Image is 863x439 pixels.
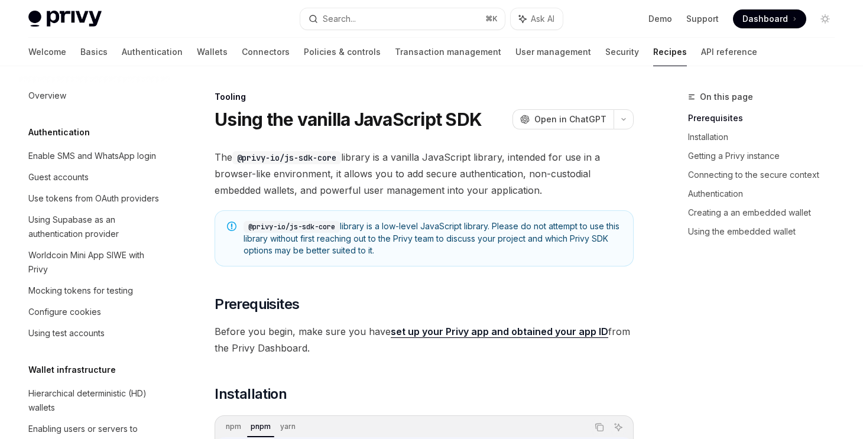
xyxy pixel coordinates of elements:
span: Dashboard [742,13,788,25]
button: Ask AI [511,8,563,30]
a: Using Supabase as an authentication provider [19,209,170,245]
span: On this page [700,90,753,104]
h1: Using the vanilla JavaScript SDK [215,109,482,130]
a: Recipes [653,38,687,66]
div: pnpm [247,420,274,434]
a: Enable SMS and WhatsApp login [19,145,170,167]
div: Hierarchical deterministic (HD) wallets [28,386,163,415]
a: Overview [19,85,170,106]
a: Use tokens from OAuth providers [19,188,170,209]
div: Guest accounts [28,170,89,184]
h5: Authentication [28,125,90,139]
button: Open in ChatGPT [512,109,614,129]
a: Worldcoin Mini App SIWE with Privy [19,245,170,280]
a: Policies & controls [304,38,381,66]
a: Using the embedded wallet [688,222,844,241]
div: Search... [323,12,356,26]
a: Mocking tokens for testing [19,280,170,301]
a: Installation [688,128,844,147]
a: Wallets [197,38,228,66]
button: Toggle dark mode [816,9,835,28]
a: Guest accounts [19,167,170,188]
div: Tooling [215,91,634,103]
a: Welcome [28,38,66,66]
a: Basics [80,38,108,66]
div: Overview [28,89,66,103]
a: Configure cookies [19,301,170,323]
svg: Note [227,222,236,231]
a: Authentication [122,38,183,66]
a: Security [605,38,639,66]
span: library is a low-level JavaScript library. Please do not attempt to use this library without firs... [244,220,621,256]
a: Connectors [242,38,290,66]
button: Copy the contents from the code block [592,420,607,435]
div: Using test accounts [28,326,105,340]
div: npm [222,420,245,434]
div: Use tokens from OAuth providers [28,191,159,206]
code: @privy-io/js-sdk-core [244,221,340,233]
a: Support [686,13,719,25]
button: Search...⌘K [300,8,505,30]
code: @privy-io/js-sdk-core [232,151,341,164]
div: yarn [277,420,299,434]
img: light logo [28,11,102,27]
div: Worldcoin Mini App SIWE with Privy [28,248,163,277]
a: Creating a an embedded wallet [688,203,844,222]
div: Configure cookies [28,305,101,319]
a: Demo [648,13,672,25]
div: Using Supabase as an authentication provider [28,213,163,241]
button: Ask AI [611,420,626,435]
a: User management [515,38,591,66]
span: Prerequisites [215,295,299,314]
a: Authentication [688,184,844,203]
span: Installation [215,385,287,404]
div: Enable SMS and WhatsApp login [28,149,156,163]
a: Hierarchical deterministic (HD) wallets [19,383,170,418]
a: Transaction management [395,38,501,66]
a: API reference [701,38,757,66]
h5: Wallet infrastructure [28,363,116,377]
a: Connecting to the secure context [688,165,844,184]
span: ⌘ K [485,14,498,24]
span: The library is a vanilla JavaScript library, intended for use in a browser-like environment, it a... [215,149,634,199]
a: Dashboard [733,9,806,28]
a: set up your Privy app and obtained your app ID [391,326,608,338]
div: Mocking tokens for testing [28,284,133,298]
a: Prerequisites [688,109,844,128]
a: Using test accounts [19,323,170,344]
span: Before you begin, make sure you have from the Privy Dashboard. [215,323,634,356]
a: Getting a Privy instance [688,147,844,165]
span: Open in ChatGPT [534,113,606,125]
span: Ask AI [531,13,554,25]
